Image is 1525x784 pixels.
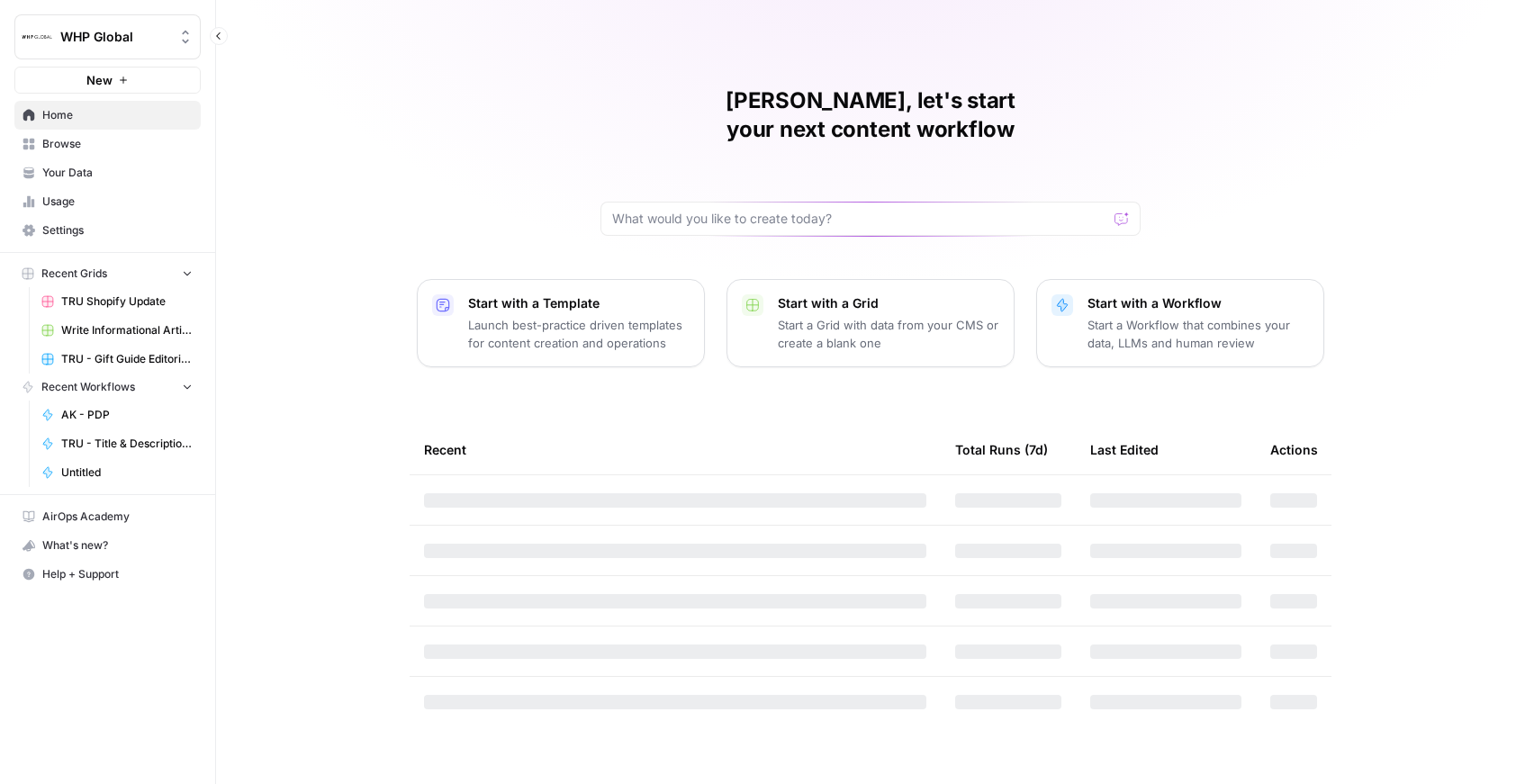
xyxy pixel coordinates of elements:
[33,429,201,458] a: TRU - Title & Description Generator
[42,107,193,123] span: Home
[14,158,201,187] a: Your Data
[15,532,200,559] div: What's new?
[33,316,201,345] a: Write Informational Article
[33,458,201,487] a: Untitled
[726,279,1015,367] button: Start with a GridStart a Grid with data from your CMS or create a blank one
[955,425,1048,474] div: Total Runs (7d)
[42,136,193,152] span: Browse
[42,509,193,525] span: AirOps Academy
[42,222,193,239] span: Settings
[424,425,926,474] div: Recent
[14,14,201,59] button: Workspace: WHP Global
[42,566,193,582] span: Help + Support
[1036,279,1324,367] button: Start with a WorkflowStart a Workflow that combines your data, LLMs and human review
[61,464,193,481] span: Untitled
[417,279,705,367] button: Start with a TemplateLaunch best-practice driven templates for content creation and operations
[33,287,201,316] a: TRU Shopify Update
[1087,316,1309,352] p: Start a Workflow that combines your data, LLMs and human review
[14,130,201,158] a: Browse
[14,260,201,287] button: Recent Grids
[1087,294,1309,312] p: Start with a Workflow
[41,266,107,282] span: Recent Grids
[60,28,169,46] span: WHP Global
[1090,425,1159,474] div: Last Edited
[612,210,1107,228] input: What would you like to create today?
[14,502,201,531] a: AirOps Academy
[61,293,193,310] span: TRU Shopify Update
[778,294,999,312] p: Start with a Grid
[33,345,201,374] a: TRU - Gift Guide Editorial Articles (2025)
[14,67,201,94] button: New
[61,351,193,367] span: TRU - Gift Guide Editorial Articles (2025)
[14,374,201,401] button: Recent Workflows
[1270,425,1318,474] div: Actions
[14,216,201,245] a: Settings
[61,322,193,338] span: Write Informational Article
[61,407,193,423] span: AK - PDP
[14,560,201,589] button: Help + Support
[14,101,201,130] a: Home
[42,194,193,210] span: Usage
[600,86,1141,144] h1: [PERSON_NAME], let's start your next content workflow
[468,294,690,312] p: Start with a Template
[42,165,193,181] span: Your Data
[61,436,193,452] span: TRU - Title & Description Generator
[468,316,690,352] p: Launch best-practice driven templates for content creation and operations
[86,71,113,89] span: New
[33,401,201,429] a: AK - PDP
[14,187,201,216] a: Usage
[14,531,201,560] button: What's new?
[41,379,135,395] span: Recent Workflows
[21,21,53,53] img: WHP Global Logo
[778,316,999,352] p: Start a Grid with data from your CMS or create a blank one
